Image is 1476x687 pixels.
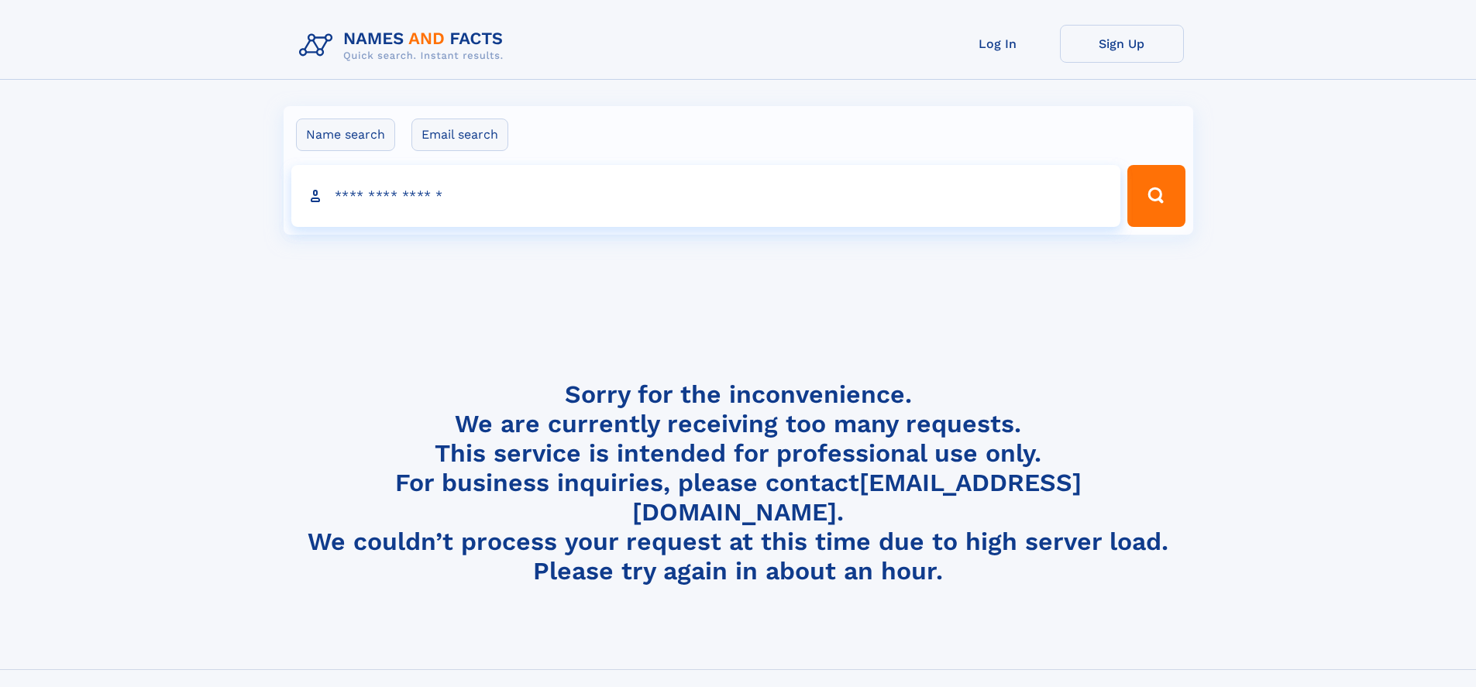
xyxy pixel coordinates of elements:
[293,25,516,67] img: Logo Names and Facts
[291,165,1121,227] input: search input
[632,468,1082,527] a: [EMAIL_ADDRESS][DOMAIN_NAME]
[1060,25,1184,63] a: Sign Up
[293,380,1184,586] h4: Sorry for the inconvenience. We are currently receiving too many requests. This service is intend...
[1127,165,1185,227] button: Search Button
[936,25,1060,63] a: Log In
[411,119,508,151] label: Email search
[296,119,395,151] label: Name search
